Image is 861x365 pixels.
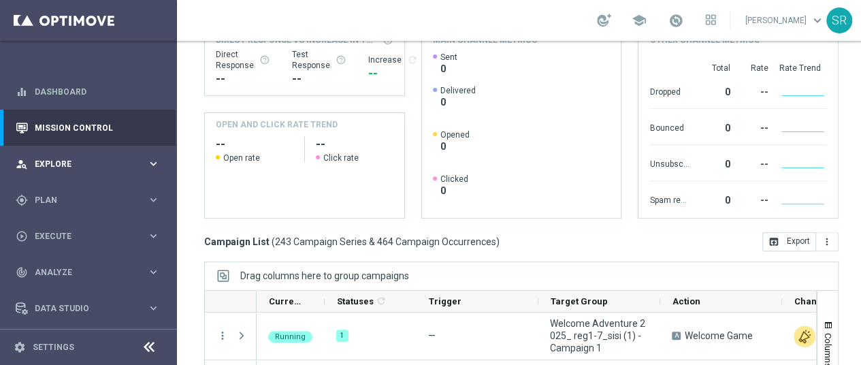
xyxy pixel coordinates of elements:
[694,63,730,74] div: Total
[649,188,689,210] div: Spam reported
[672,296,700,306] span: Action
[16,74,160,110] div: Dashboard
[336,330,348,342] div: 1
[240,270,409,281] div: Row Groups
[779,63,827,74] div: Rate Trend
[337,296,374,306] span: Statuses
[15,303,161,314] button: Data Studio keyboard_arrow_right
[216,118,338,131] h4: OPEN AND CLICK RATE TREND
[368,54,418,65] div: Increase
[15,159,161,170] button: person_search Explore keyboard_arrow_right
[440,129,470,140] span: Opened
[735,116,768,138] div: --
[649,80,689,101] div: Dropped
[551,296,608,306] span: Target Group
[440,185,468,197] span: 0
[16,230,28,242] i: play_circle_outline
[216,49,270,71] div: Direct Response
[762,236,839,247] multiple-options-button: Export to CSV
[147,193,160,206] i: keyboard_arrow_right
[147,157,160,170] i: keyboard_arrow_right
[694,188,730,210] div: 0
[223,153,260,163] span: Open rate
[35,304,147,313] span: Data Studio
[768,236,779,247] i: open_in_browser
[16,194,147,206] div: Plan
[16,266,147,279] div: Analyze
[15,231,161,242] button: play_circle_outline Execute keyboard_arrow_right
[147,302,160,315] i: keyboard_arrow_right
[376,296,387,306] i: refresh
[440,174,468,185] span: Clicked
[694,80,730,101] div: 0
[268,330,312,343] colored-tag: Running
[735,188,768,210] div: --
[316,136,393,153] h2: --
[16,266,28,279] i: track_changes
[440,85,476,96] span: Delivered
[35,160,147,168] span: Explore
[16,326,160,362] div: Optibot
[292,71,346,87] div: --
[16,158,147,170] div: Explore
[744,10,826,31] a: [PERSON_NAME]keyboard_arrow_down
[816,232,839,251] button: more_vert
[16,158,28,170] i: person_search
[826,7,852,33] div: SR
[275,236,496,248] span: 243 Campaign Series & 464 Campaign Occurrences
[35,232,147,240] span: Execute
[16,86,28,98] i: equalizer
[15,123,161,133] button: Mission Control
[269,296,302,306] span: Current Status
[16,230,147,242] div: Execute
[735,80,768,101] div: --
[216,71,270,87] div: --
[35,110,160,146] a: Mission Control
[672,332,681,340] span: A
[15,267,161,278] button: track_changes Analyze keyboard_arrow_right
[204,236,500,248] h3: Campaign List
[440,96,476,108] span: 0
[496,236,500,248] span: )
[323,153,359,163] span: Click rate
[15,86,161,97] button: equalizer Dashboard
[632,13,647,28] span: school
[735,152,768,174] div: --
[240,270,409,281] span: Drag columns here to group campaigns
[35,196,147,204] span: Plan
[16,302,147,315] div: Data Studio
[15,195,161,206] div: gps_fixed Plan keyboard_arrow_right
[216,330,229,342] button: more_vert
[649,116,689,138] div: Bounced
[14,341,26,353] i: settings
[407,54,418,65] i: refresh
[762,232,816,251] button: open_in_browser Export
[822,236,832,247] i: more_vert
[794,296,827,306] span: Channel
[685,330,753,342] span: Welcome Game
[35,268,147,276] span: Analyze
[216,136,293,153] h2: --
[292,49,346,71] div: Test Response
[735,63,768,74] div: Rate
[35,326,142,362] a: Optibot
[440,52,457,63] span: Sent
[16,194,28,206] i: gps_fixed
[16,110,160,146] div: Mission Control
[147,229,160,242] i: keyboard_arrow_right
[272,236,275,248] span: (
[374,293,387,308] span: Calculate column
[694,152,730,174] div: 0
[429,296,461,306] span: Trigger
[810,13,825,28] span: keyboard_arrow_down
[794,326,815,347] img: Other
